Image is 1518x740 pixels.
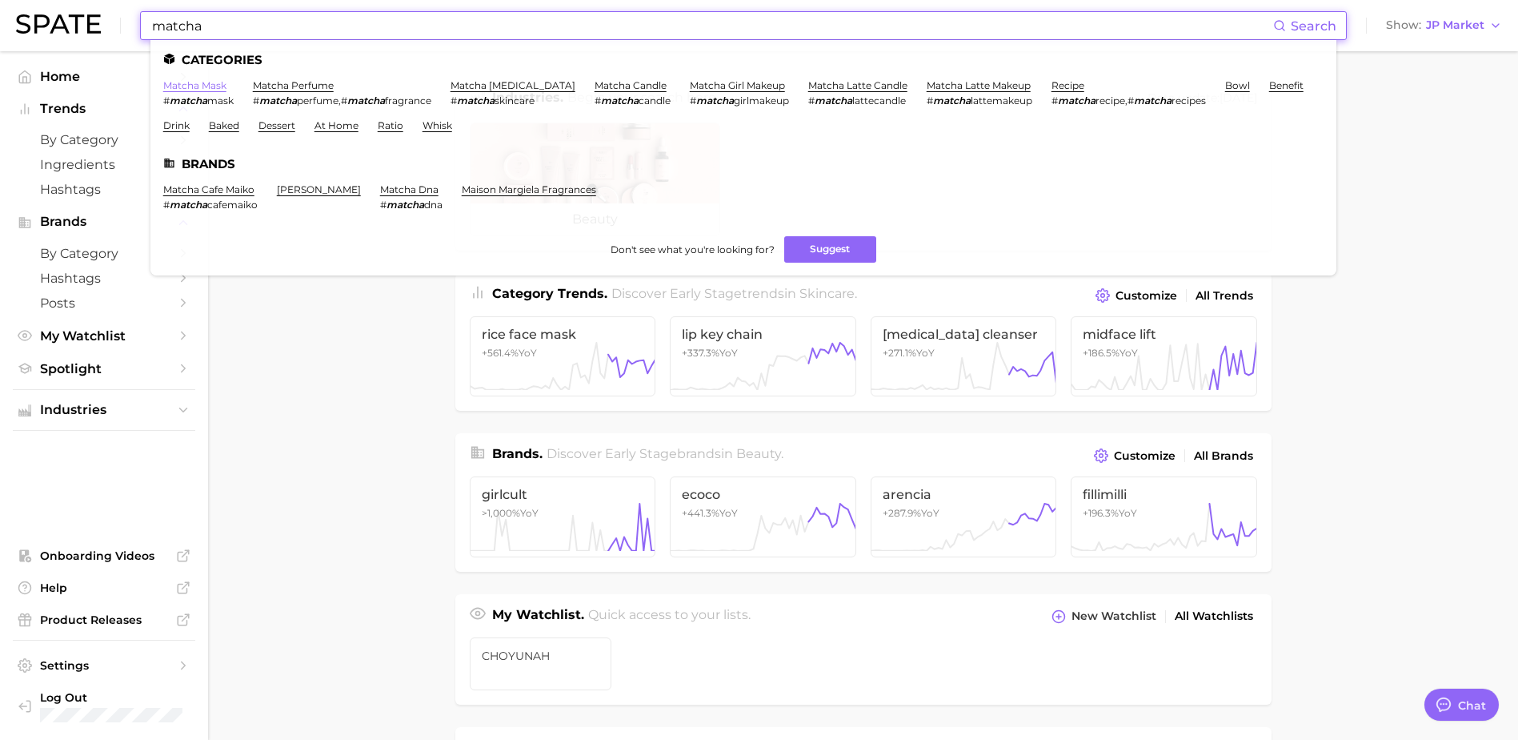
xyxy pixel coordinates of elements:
[1426,21,1484,30] span: JP Market
[13,210,195,234] button: Brands
[595,95,601,107] span: #
[1127,95,1134,107] span: #
[799,286,855,301] span: skincare
[163,119,190,131] a: drink
[13,398,195,422] button: Industries
[482,650,600,662] span: CHOYUNAH
[150,12,1273,39] input: Search here for a brand, industry, or ingredient
[611,286,857,301] span: Discover Early Stage trends in .
[1071,477,1257,557] a: fillimilli+196.3%YoY
[253,95,431,107] div: ,
[40,581,168,595] span: Help
[492,286,607,301] span: Category Trends .
[808,95,815,107] span: #
[670,316,856,396] a: lip key chain+337.3%YoY
[277,183,361,195] a: [PERSON_NAME]
[482,327,644,342] span: rice face mask
[13,356,195,381] a: Spotlight
[451,95,457,107] span: #
[40,246,168,261] span: by Category
[1083,507,1137,519] span: +196.3% YoY
[13,127,195,152] a: by Category
[696,95,734,107] em: matcha
[601,95,639,107] em: matcha
[40,157,168,172] span: Ingredients
[13,291,195,316] a: Posts
[1083,327,1245,342] span: midface lift
[163,53,1324,66] li: Categories
[207,199,258,211] span: cafemaiko
[492,605,584,628] h1: My Watchlist.
[13,241,195,266] a: by Category
[40,328,168,344] span: My Watchlist
[690,95,696,107] span: #
[1051,95,1206,107] div: ,
[13,654,195,678] a: Settings
[1051,95,1058,107] span: #
[457,95,495,107] em: matcha
[40,271,168,286] span: Hashtags
[927,79,1031,91] a: matcha latte makeup
[1058,95,1095,107] em: matcha
[170,95,207,107] em: matcha
[1386,21,1421,30] span: Show
[380,183,439,195] a: matcha dna
[1114,449,1176,463] span: Customize
[470,316,656,396] a: rice face mask+561.4%YoY
[682,487,844,502] span: ecoco
[1194,449,1253,463] span: All Brands
[16,14,101,34] img: SPATE
[13,608,195,632] a: Product Releases
[13,64,195,89] a: Home
[380,199,387,211] span: #
[784,236,876,263] button: Suggest
[13,266,195,291] a: Hashtags
[734,95,789,107] span: girlmakeup
[163,157,1324,171] li: Brands
[588,605,751,628] h2: Quick access to your lists.
[1171,605,1257,627] a: All Watchlists
[253,79,334,91] a: matcha perfume
[1095,95,1125,107] span: recipe
[13,152,195,177] a: Ingredients
[1225,79,1250,91] a: bowl
[253,95,259,107] span: #
[40,658,168,673] span: Settings
[1190,445,1257,467] a: All Brands
[347,95,385,107] em: matcha
[690,79,785,91] a: matcha girl makeup
[808,79,907,91] a: matcha latte candle
[883,507,939,519] span: +287.9% YoY
[682,347,738,359] span: +337.3% YoY
[547,446,783,461] span: Discover Early Stage brands in .
[163,79,226,91] a: matcha mask
[40,296,168,311] span: Posts
[670,477,856,557] a: ecoco+441.3%YoY
[13,177,195,202] a: Hashtags
[385,95,431,107] span: fragrance
[40,69,168,84] span: Home
[611,243,775,255] span: Don't see what you're looking for?
[495,95,535,107] span: skincare
[971,95,1032,107] span: lattemakeup
[1382,15,1506,36] button: ShowJP Market
[13,576,195,600] a: Help
[163,95,170,107] span: #
[40,215,168,229] span: Brands
[871,316,1057,396] a: [MEDICAL_DATA] cleanser+271.1%YoY
[297,95,338,107] span: perfume
[207,95,234,107] span: mask
[482,507,520,519] span: >1,000%
[482,347,537,359] span: +561.4% YoY
[13,97,195,121] button: Trends
[40,102,168,116] span: Trends
[595,79,667,91] a: matcha candle
[40,361,168,376] span: Spotlight
[424,199,443,211] span: dna
[1196,289,1253,303] span: All Trends
[682,507,738,519] span: +441.3% YoY
[883,327,1045,342] span: [MEDICAL_DATA] cleanser
[1071,316,1257,396] a: midface lift+186.5%YoY
[451,79,575,91] a: matcha [MEDICAL_DATA]
[423,119,452,131] a: whisk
